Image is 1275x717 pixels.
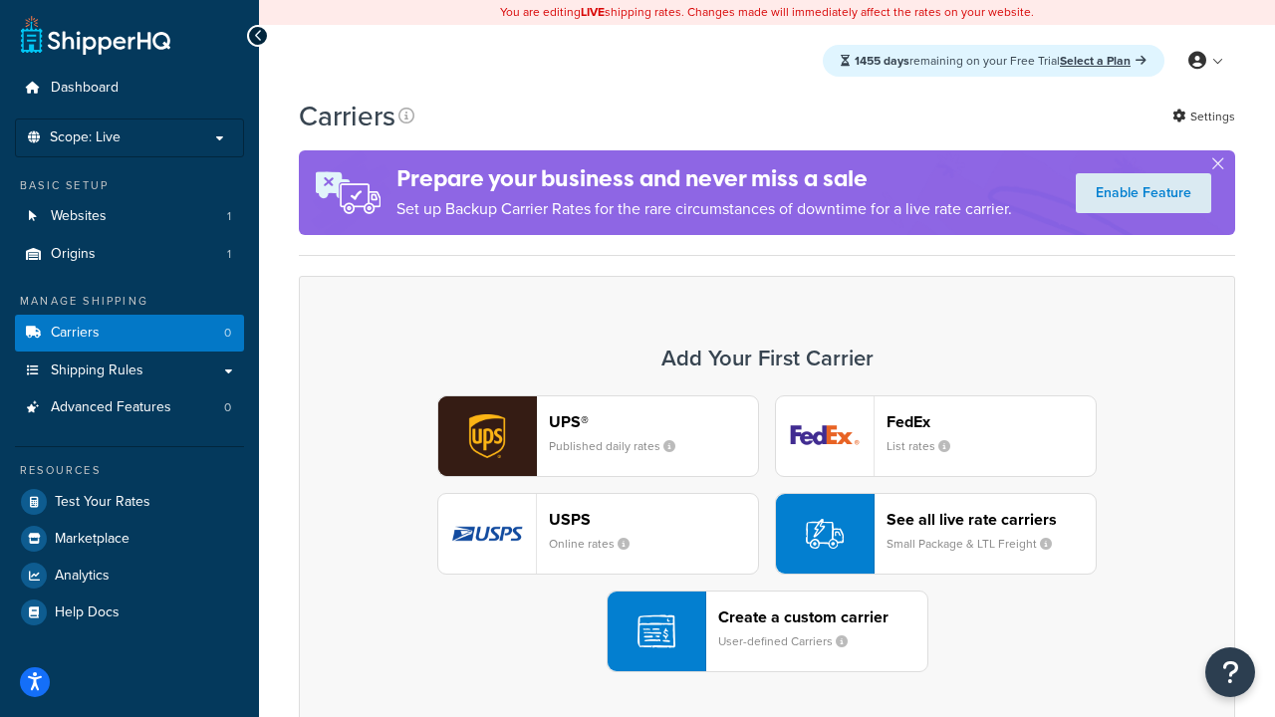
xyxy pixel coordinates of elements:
a: Settings [1172,103,1235,130]
span: 1 [227,246,231,263]
span: Dashboard [51,80,119,97]
li: Origins [15,236,244,273]
span: Help Docs [55,604,120,621]
div: Basic Setup [15,177,244,194]
a: Origins 1 [15,236,244,273]
a: Help Docs [15,595,244,630]
span: Advanced Features [51,399,171,416]
a: Websites 1 [15,198,244,235]
h3: Add Your First Carrier [320,347,1214,370]
span: 0 [224,399,231,416]
header: UPS® [549,412,758,431]
a: Carriers 0 [15,315,244,352]
img: usps logo [438,494,536,574]
a: ShipperHQ Home [21,15,170,55]
a: Marketplace [15,521,244,557]
span: Test Your Rates [55,494,150,511]
h4: Prepare your business and never miss a sale [396,162,1012,195]
small: Online rates [549,535,645,553]
button: See all live rate carriersSmall Package & LTL Freight [775,493,1097,575]
button: Open Resource Center [1205,647,1255,697]
button: ups logoUPS®Published daily rates [437,395,759,477]
button: fedEx logoFedExList rates [775,395,1097,477]
a: Shipping Rules [15,353,244,389]
li: Advanced Features [15,389,244,426]
img: ups logo [438,396,536,476]
b: LIVE [581,3,605,21]
img: icon-carrier-custom-c93b8a24.svg [637,612,675,650]
img: fedEx logo [776,396,874,476]
p: Set up Backup Carrier Rates for the rare circumstances of downtime for a live rate carrier. [396,195,1012,223]
div: remaining on your Free Trial [823,45,1164,77]
span: 0 [224,325,231,342]
span: Origins [51,246,96,263]
li: Websites [15,198,244,235]
div: Resources [15,462,244,479]
small: Published daily rates [549,437,691,455]
a: Advanced Features 0 [15,389,244,426]
a: Dashboard [15,70,244,107]
div: Manage Shipping [15,293,244,310]
strong: 1455 days [855,52,909,70]
button: usps logoUSPSOnline rates [437,493,759,575]
span: Shipping Rules [51,362,143,379]
header: See all live rate carriers [887,510,1096,529]
span: Websites [51,208,107,225]
span: Marketplace [55,531,129,548]
a: Select a Plan [1060,52,1147,70]
a: Analytics [15,558,244,594]
header: Create a custom carrier [718,607,927,626]
header: FedEx [887,412,1096,431]
img: ad-rules-rateshop-fe6ec290ccb7230408bd80ed9643f0289d75e0ffd9eb532fc0e269fcd187b520.png [299,150,396,235]
header: USPS [549,510,758,529]
span: Analytics [55,568,110,585]
small: List rates [887,437,966,455]
h1: Carriers [299,97,395,135]
small: Small Package & LTL Freight [887,535,1068,553]
img: icon-carrier-liverate-becf4550.svg [806,515,844,553]
button: Create a custom carrierUser-defined Carriers [607,591,928,672]
small: User-defined Carriers [718,632,864,650]
span: 1 [227,208,231,225]
span: Carriers [51,325,100,342]
span: Scope: Live [50,129,121,146]
li: Carriers [15,315,244,352]
a: Test Your Rates [15,484,244,520]
a: Enable Feature [1076,173,1211,213]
